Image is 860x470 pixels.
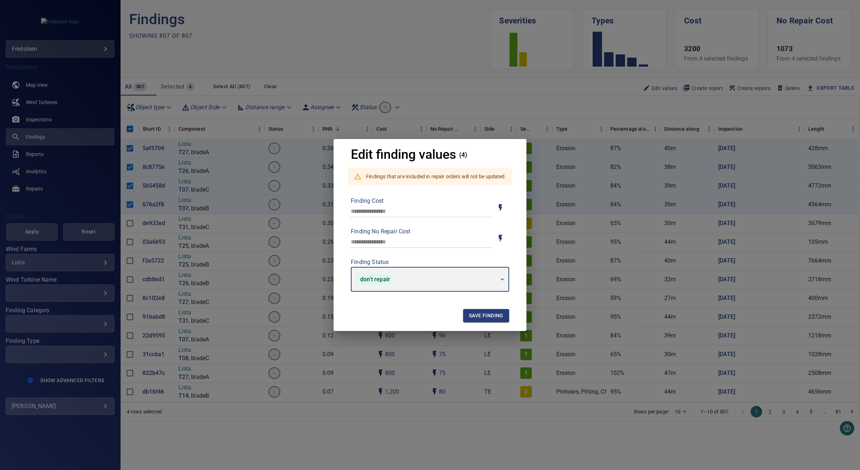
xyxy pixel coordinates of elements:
label: Finding No Repair Cost [351,229,492,234]
label: Finding Status [351,259,509,265]
div: don't repair [351,267,509,292]
button: Toggle for auto / manual values [492,199,509,216]
label: Finding Cost [351,198,492,204]
span: don't repair [356,276,394,283]
h4: (4) [459,151,467,158]
button: Toggle for auto / manual values [492,230,509,247]
div: Findings that are included in repair orders will not be updated. [366,170,506,183]
h1: Edit finding values [351,148,456,162]
span: Save finding [469,311,503,320]
button: Save finding [463,309,509,322]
